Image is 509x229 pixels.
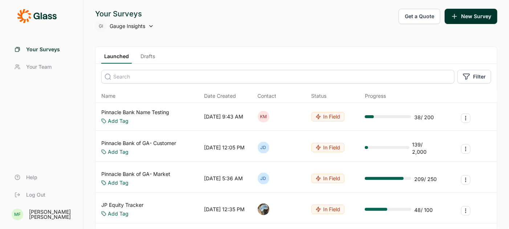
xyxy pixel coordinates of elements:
[101,92,115,100] span: Name
[29,209,74,220] div: [PERSON_NAME] [PERSON_NAME]
[311,143,345,152] button: In Field
[101,140,176,147] a: Pinnacle Bank of GA- Customer
[311,174,345,183] button: In Field
[258,92,277,100] div: Contact
[95,9,154,19] div: Your Surveys
[461,175,471,185] button: Survey Actions
[108,210,129,217] a: Add Tag
[445,9,497,24] button: New Survey
[26,63,52,71] span: Your Team
[204,144,245,151] div: [DATE] 12:05 PM
[138,53,158,64] a: Drafts
[95,20,107,32] div: GI
[461,144,471,154] button: Survey Actions
[101,109,169,116] a: Pinnacle Bank Name Testing
[258,142,269,153] div: JD
[311,205,345,214] button: In Field
[101,170,170,178] a: Pinnacle Bank of GA- Market
[110,23,145,30] span: Gauge Insights
[258,173,269,184] div: JD
[461,206,471,216] button: Survey Actions
[311,92,327,100] div: Status
[26,46,60,53] span: Your Surveys
[26,174,37,181] span: Help
[108,179,129,186] a: Add Tag
[457,70,491,84] button: Filter
[12,209,23,220] div: MF
[414,176,437,183] div: 209 / 250
[414,206,433,214] div: 48 / 100
[204,92,236,100] span: Date Created
[258,204,269,215] img: ocn8z7iqvmiiaveqkfqd.png
[101,70,455,84] input: Search
[204,113,243,120] div: [DATE] 9:43 AM
[204,175,243,182] div: [DATE] 5:36 AM
[258,111,269,122] div: KM
[108,148,129,156] a: Add Tag
[461,113,471,123] button: Survey Actions
[365,92,386,100] div: Progress
[311,112,345,121] button: In Field
[101,53,132,64] a: Launched
[26,191,45,198] span: Log Out
[101,201,143,209] a: JP Equity Tracker
[414,114,434,121] div: 38 / 200
[412,141,438,156] div: 139 / 2,000
[204,206,245,213] div: [DATE] 12:35 PM
[399,9,440,24] button: Get a Quote
[473,73,486,80] span: Filter
[108,117,129,125] a: Add Tag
